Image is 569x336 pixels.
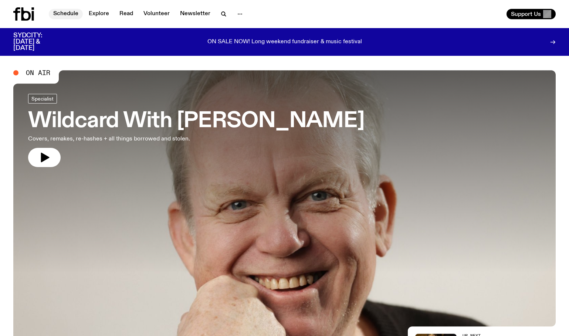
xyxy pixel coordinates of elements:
[28,135,217,143] p: Covers, remakes, re-hashes + all things borrowed and stolen.
[207,39,362,45] p: ON SALE NOW! Long weekend fundraiser & music festival
[507,9,556,19] button: Support Us
[13,33,61,51] h3: SYDCITY: [DATE] & [DATE]
[115,9,138,19] a: Read
[139,9,174,19] a: Volunteer
[28,94,57,103] a: Specialist
[176,9,215,19] a: Newsletter
[26,69,50,76] span: On Air
[511,11,541,17] span: Support Us
[31,96,54,101] span: Specialist
[28,94,365,167] a: Wildcard With [PERSON_NAME]Covers, remakes, re-hashes + all things borrowed and stolen.
[28,111,365,132] h3: Wildcard With [PERSON_NAME]
[84,9,114,19] a: Explore
[49,9,83,19] a: Schedule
